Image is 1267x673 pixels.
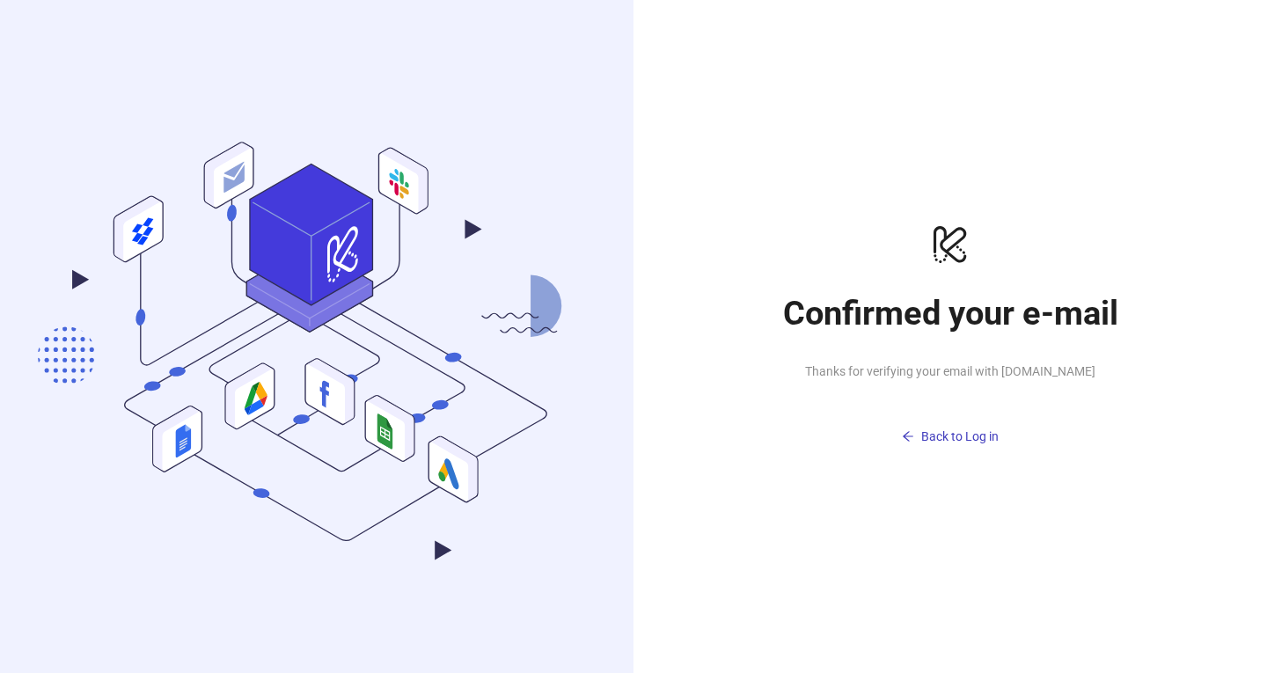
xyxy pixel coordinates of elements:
[902,430,914,443] span: arrow-left
[921,429,999,443] span: Back to Log in
[774,293,1126,333] h1: Confirmed your e-mail
[774,395,1126,451] a: Back to Log in
[774,362,1126,381] span: Thanks for verifying your email with [DOMAIN_NAME]
[774,423,1126,451] button: Back to Log in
